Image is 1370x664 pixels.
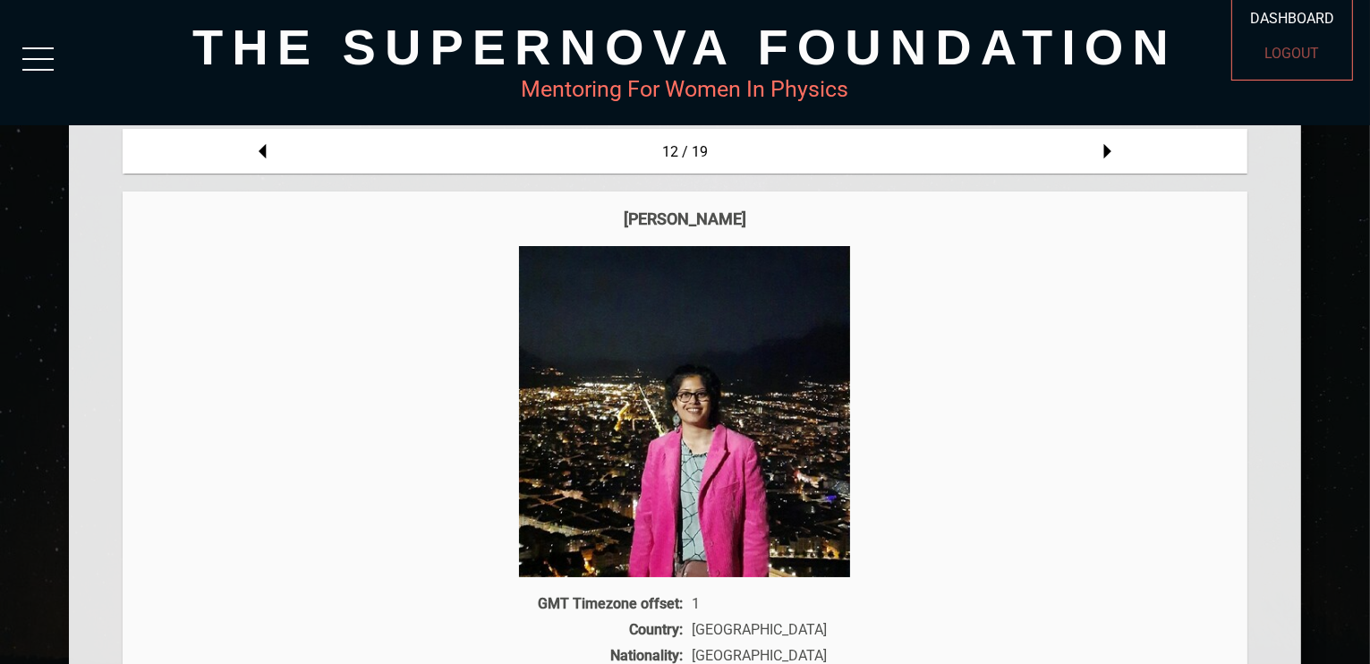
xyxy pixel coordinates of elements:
[687,595,1230,612] div: 1
[1241,36,1343,71] div: LOGOUT
[69,18,1302,76] div: The Supernova Foundation
[69,76,1302,102] div: Mentoring For Women In Physics
[1241,1,1343,36] div: DASHBOARD
[140,647,687,664] div: Nationality:
[404,129,966,174] div: 12 / 19
[687,647,1230,664] div: [GEOGRAPHIC_DATA]
[140,621,687,638] div: Country:
[687,621,1230,638] div: [GEOGRAPHIC_DATA]
[140,595,687,612] div: GMT Timezone offset:
[140,209,1230,228] div: [PERSON_NAME]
